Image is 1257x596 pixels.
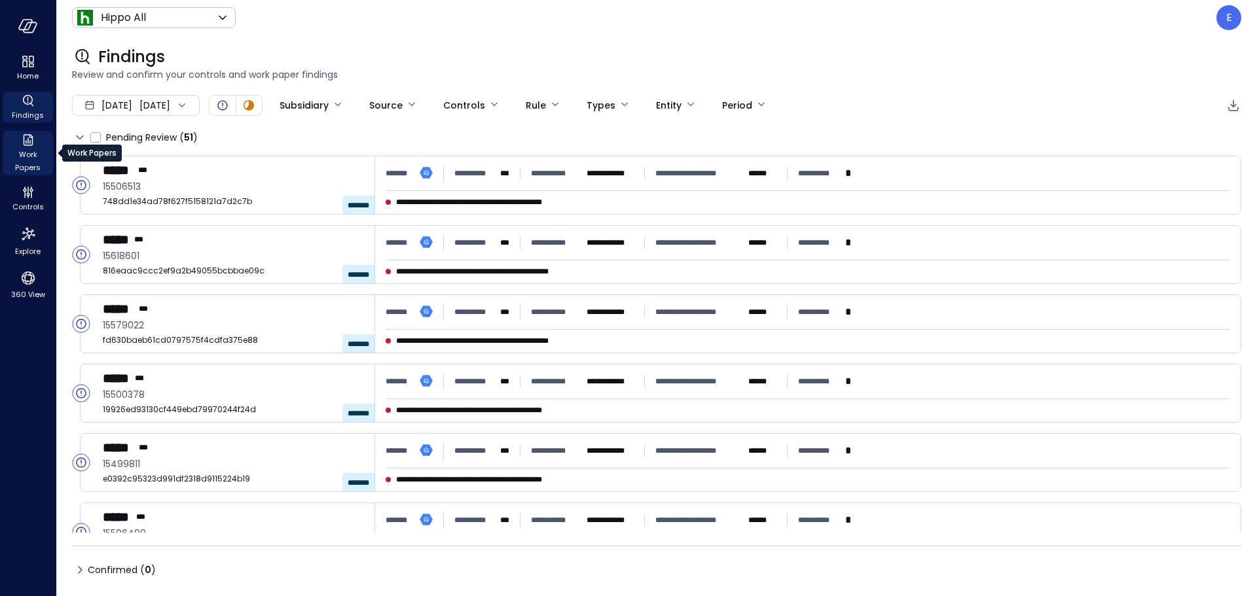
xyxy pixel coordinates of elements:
[1226,97,1241,114] div: Export to CSV
[1226,10,1232,26] p: E
[72,523,90,541] div: Open
[17,69,39,82] span: Home
[3,92,53,123] div: Findings
[145,563,151,576] span: 0
[8,148,48,174] span: Work Papers
[103,472,364,485] span: e0392c95323d991df2318d9115224b19
[103,457,364,471] span: 15499811
[103,195,364,208] span: 748dd1e34ad78f627f5158121a7d2c7b
[722,94,752,116] div: Period
[88,559,156,580] span: Confirmed
[103,403,364,416] span: 19926ed93130cf449ebd79970244f24d
[241,97,257,113] div: In Progress
[72,315,90,333] div: Open
[3,267,53,302] div: 360 View
[103,264,364,277] span: 816eaac9ccc2ef9a2b49055bcbbae09c
[280,94,329,116] div: Subsidiary
[72,453,90,472] div: Open
[12,200,44,213] span: Controls
[62,145,122,162] div: Work Papers
[1216,5,1241,30] div: Efigueroa
[101,98,132,113] span: [DATE]
[11,288,45,301] span: 360 View
[72,245,90,264] div: Open
[103,334,364,347] span: fd630baeb61cd0797575f4cdfa375e88
[179,130,198,145] div: ( )
[72,384,90,402] div: Open
[106,127,198,148] span: Pending Review
[103,318,364,332] span: 15579022
[3,183,53,215] div: Controls
[72,176,90,194] div: Open
[12,109,44,122] span: Findings
[369,94,403,116] div: Source
[3,222,53,259] div: Explore
[140,563,156,577] div: ( )
[3,131,53,175] div: Work Papers
[103,249,364,263] span: 15618601
[526,94,546,116] div: Rule
[101,10,146,26] p: Hippo All
[656,94,682,116] div: Entity
[587,94,615,116] div: Types
[72,67,1241,82] span: Review and confirm your controls and work paper findings
[443,94,485,116] div: Controls
[103,179,364,194] span: 15506513
[215,97,230,113] div: Open
[184,131,193,144] span: 51
[3,52,53,84] div: Home
[98,46,165,67] span: Findings
[77,10,93,26] img: Icon
[15,245,41,258] span: Explore
[103,526,364,540] span: 15506499
[103,387,364,402] span: 15500378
